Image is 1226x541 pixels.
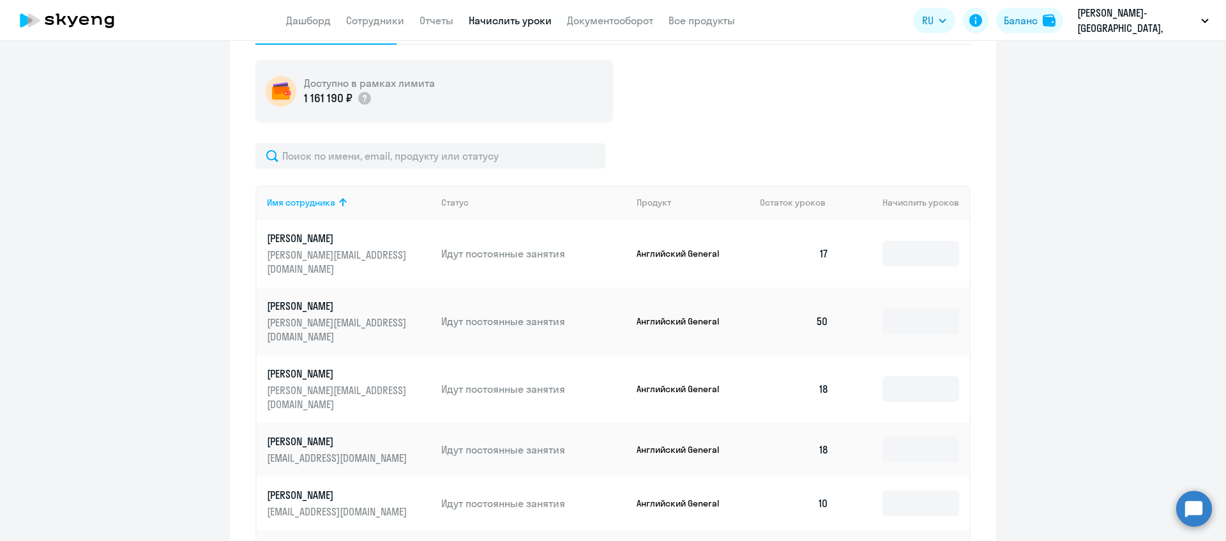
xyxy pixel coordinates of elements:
[637,383,732,395] p: Английский General
[637,197,750,208] div: Продукт
[750,287,839,355] td: 50
[637,498,732,509] p: Английский General
[441,247,626,261] p: Идут постоянные занятия
[267,316,410,344] p: [PERSON_NAME][EMAIL_ADDRESS][DOMAIN_NAME]
[669,14,735,27] a: Все продукты
[637,444,732,455] p: Английский General
[750,220,839,287] td: 17
[760,197,826,208] span: Остаток уроков
[441,197,469,208] div: Статус
[267,451,410,465] p: [EMAIL_ADDRESS][DOMAIN_NAME]
[267,367,431,411] a: [PERSON_NAME][PERSON_NAME][EMAIL_ADDRESS][DOMAIN_NAME]
[267,383,410,411] p: [PERSON_NAME][EMAIL_ADDRESS][DOMAIN_NAME]
[1043,14,1056,27] img: balance
[267,197,335,208] div: Имя сотрудника
[267,299,431,344] a: [PERSON_NAME][PERSON_NAME][EMAIL_ADDRESS][DOMAIN_NAME]
[267,488,410,502] p: [PERSON_NAME]
[637,248,732,259] p: Английский General
[267,231,410,245] p: [PERSON_NAME]
[267,248,410,276] p: [PERSON_NAME][EMAIL_ADDRESS][DOMAIN_NAME]
[286,14,331,27] a: Дашборд
[922,13,934,28] span: RU
[469,14,552,27] a: Начислить уроки
[420,14,453,27] a: Отчеты
[267,434,410,448] p: [PERSON_NAME]
[267,488,431,519] a: [PERSON_NAME][EMAIL_ADDRESS][DOMAIN_NAME]
[441,197,626,208] div: Статус
[750,355,839,423] td: 18
[1071,5,1215,36] button: [PERSON_NAME]-[GEOGRAPHIC_DATA], [PERSON_NAME], ООО
[441,443,626,457] p: Идут постоянные занятия
[1004,13,1038,28] div: Баланс
[637,197,671,208] div: Продукт
[750,423,839,476] td: 18
[441,314,626,328] p: Идут постоянные занятия
[267,197,431,208] div: Имя сотрудника
[255,143,605,169] input: Поиск по имени, email, продукту или статусу
[839,185,969,220] th: Начислить уроков
[913,8,955,33] button: RU
[760,197,839,208] div: Остаток уроков
[267,367,410,381] p: [PERSON_NAME]
[567,14,653,27] a: Документооборот
[267,299,410,313] p: [PERSON_NAME]
[267,434,431,465] a: [PERSON_NAME][EMAIL_ADDRESS][DOMAIN_NAME]
[1077,5,1196,36] p: [PERSON_NAME]-[GEOGRAPHIC_DATA], [PERSON_NAME], ООО
[637,316,732,327] p: Английский General
[304,90,352,107] p: 1 161 190 ₽
[346,14,404,27] a: Сотрудники
[267,231,431,276] a: [PERSON_NAME][PERSON_NAME][EMAIL_ADDRESS][DOMAIN_NAME]
[441,382,626,396] p: Идут постоянные занятия
[266,76,296,107] img: wallet-circle.png
[267,505,410,519] p: [EMAIL_ADDRESS][DOMAIN_NAME]
[441,496,626,510] p: Идут постоянные занятия
[996,8,1063,33] button: Балансbalance
[750,476,839,530] td: 10
[304,76,435,90] h5: Доступно в рамках лимита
